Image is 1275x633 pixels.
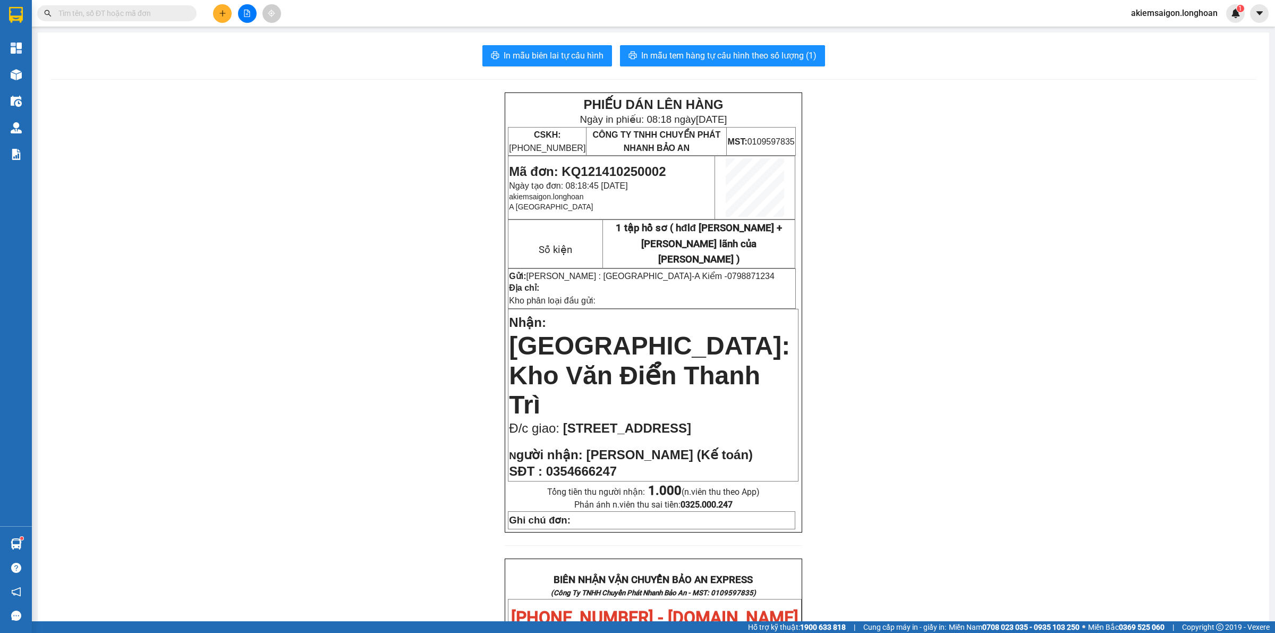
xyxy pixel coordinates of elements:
span: (n.viên thu theo App) [648,487,760,497]
strong: CSKH: [534,130,561,139]
span: | [854,621,855,633]
img: dashboard-icon [11,43,22,54]
span: Phản ánh n.viên thu sai tiền: [574,500,733,510]
button: printerIn mẫu tem hàng tự cấu hình theo số lượng (1) [620,45,825,66]
span: In mẫu biên lai tự cấu hình [504,49,603,62]
button: caret-down [1250,4,1269,23]
strong: SĐT : [509,464,542,478]
button: file-add [238,4,257,23]
span: [PERSON_NAME] : [GEOGRAPHIC_DATA] [526,272,692,281]
span: plus [219,10,226,17]
span: Tổng tiền thu người nhận: [547,487,760,497]
span: message [11,611,21,621]
sup: 1 [1237,5,1244,12]
span: caret-down [1255,9,1264,18]
span: Cung cấp máy in - giấy in: [863,621,946,633]
strong: N [509,450,582,461]
button: printerIn mẫu biên lai tự cấu hình [482,45,612,66]
span: printer [628,51,637,61]
span: 1 [1238,5,1242,12]
span: 0109597835 [727,137,794,146]
button: plus [213,4,232,23]
img: warehouse-icon [11,96,22,107]
span: file-add [243,10,251,17]
strong: (Công Ty TNHH Chuyển Phát Nhanh Bảo An - MST: 0109597835) [551,589,756,597]
span: | [1172,621,1174,633]
span: question-circle [11,563,21,573]
span: Kho phân loại đầu gửi: [509,296,596,305]
span: [PHONE_NUMBER] - [DOMAIN_NAME] [511,607,798,628]
strong: 0369 525 060 [1119,623,1164,631]
strong: 0325.000.247 [681,500,733,510]
strong: MST: [727,137,747,146]
span: In mẫu tem hàng tự cấu hình theo số lượng (1) [641,49,817,62]
span: [DATE] [696,114,727,125]
input: Tìm tên, số ĐT hoặc mã đơn [58,7,184,19]
span: Miền Bắc [1088,621,1164,633]
img: warehouse-icon [11,69,22,80]
strong: Địa chỉ: [509,283,539,292]
span: CÔNG TY TNHH CHUYỂN PHÁT NHANH BẢO AN [592,130,720,153]
span: 0798871234 [727,272,775,281]
span: Nhận: [509,315,546,330]
span: 0354666247 [546,464,617,478]
span: akiemsaigon.longhoan [509,192,583,201]
strong: Ghi chú đơn: [509,514,571,526]
span: [STREET_ADDRESS] [563,421,691,435]
strong: 1900 633 818 [800,623,846,631]
strong: BIÊN NHẬN VẬN CHUYỂN BẢO AN EXPRESS [554,574,753,586]
span: Miền Nam [949,621,1079,633]
button: aim [262,4,281,23]
img: solution-icon [11,149,22,160]
span: Mã đơn: KQ121410250002 [509,164,666,179]
img: icon-new-feature [1231,9,1240,18]
span: - [692,272,775,281]
span: [PHONE_NUMBER] [509,130,585,153]
span: search [44,10,52,17]
strong: 1.000 [648,483,682,498]
span: Đ/c giao: [509,421,563,435]
span: [GEOGRAPHIC_DATA]: Kho Văn Điển Thanh Trì [509,332,790,419]
span: printer [491,51,499,61]
span: akiemsaigon.longhoan [1123,6,1226,20]
span: Số kiện [539,244,572,256]
span: Ngày tạo đơn: 08:18:45 [DATE] [509,181,627,190]
span: Ngày in phiếu: 08:18 ngày [580,114,727,125]
img: warehouse-icon [11,122,22,133]
sup: 1 [20,537,23,540]
img: warehouse-icon [11,538,22,550]
span: 1 tập hồ sơ ( hđlđ [PERSON_NAME] + [PERSON_NAME] lãnh của [PERSON_NAME] ) [616,222,782,265]
span: aim [268,10,275,17]
img: logo-vxr [9,7,23,23]
strong: 0708 023 035 - 0935 103 250 [982,623,1079,631]
span: A Kiểm - [694,272,775,281]
strong: PHIẾU DÁN LÊN HÀNG [583,97,723,112]
span: copyright [1216,623,1223,631]
span: ⚪️ [1082,625,1085,629]
span: [PERSON_NAME] (Kế toán) [586,448,753,462]
span: Hỗ trợ kỹ thuật: [748,621,846,633]
span: notification [11,587,21,597]
span: gười nhận: [516,448,583,462]
span: A [GEOGRAPHIC_DATA] [509,202,593,211]
strong: Gửi: [509,272,526,281]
